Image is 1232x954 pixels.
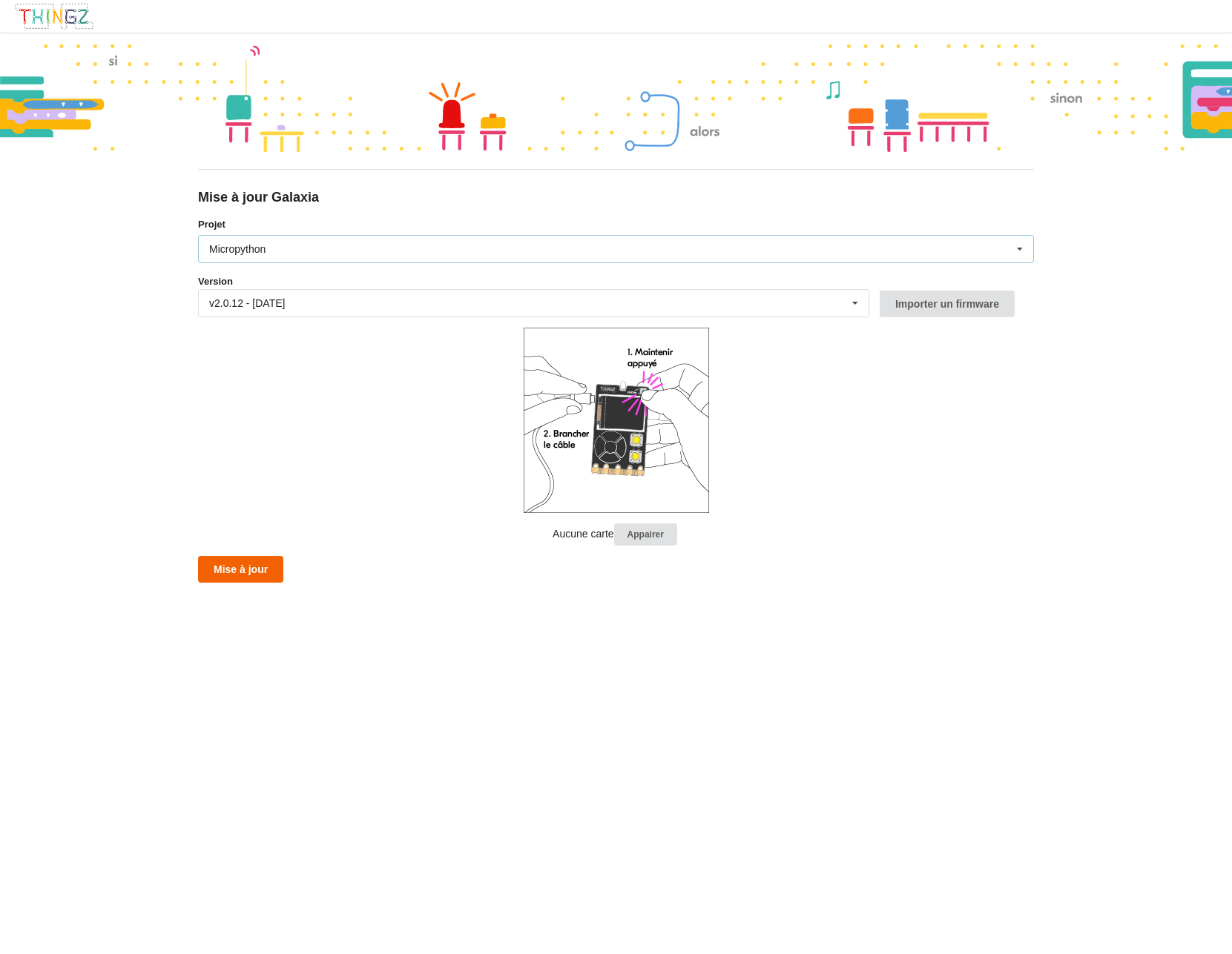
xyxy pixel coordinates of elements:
[880,291,1015,317] button: Importer un firmware
[198,274,233,289] label: Version
[14,2,94,30] img: thingz_logo.png
[209,298,285,308] div: v2.0.12 - [DATE]
[198,189,1034,206] div: Mise à jour Galaxia
[524,328,709,513] img: galaxia_plug.png
[198,523,1034,546] p: Aucune carte
[198,217,1034,232] label: Projet
[198,556,283,583] button: Mise à jour
[209,244,266,254] div: Micropython
[614,523,677,546] button: Appairer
